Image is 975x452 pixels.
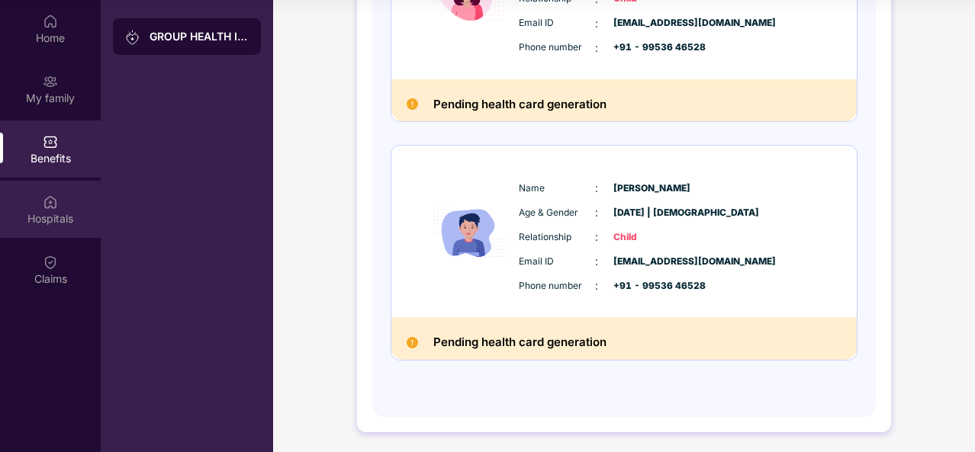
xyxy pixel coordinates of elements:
[595,180,598,197] span: :
[43,255,58,270] img: svg+xml;base64,PHN2ZyBpZD0iQ2xhaW0iIHhtbG5zPSJodHRwOi8vd3d3LnczLm9yZy8yMDAwL3N2ZyIgd2lkdGg9IjIwIi...
[407,337,418,348] img: Pending
[613,40,690,55] span: +91 - 99536 46528
[613,279,690,293] span: +91 - 99536 46528
[595,204,598,221] span: :
[43,74,58,89] img: svg+xml;base64,PHN2ZyB3aWR0aD0iMjAiIGhlaWdodD0iMjAiIHZpZXdCb3g9IjAgMCAyMCAyMCIgZmlsbD0ibm9uZSIgeG...
[519,230,595,245] span: Relationship
[595,40,598,56] span: :
[613,255,690,269] span: [EMAIL_ADDRESS][DOMAIN_NAME]
[613,181,690,196] span: [PERSON_NAME]
[433,332,607,352] h2: Pending health card generation
[519,181,595,196] span: Name
[595,253,598,270] span: :
[613,16,690,30] span: [EMAIL_ADDRESS][DOMAIN_NAME]
[613,230,690,245] span: Child
[595,229,598,245] span: :
[43,14,58,29] img: svg+xml;base64,PHN2ZyBpZD0iSG9tZSIgeG1sbnM9Imh0dHA6Ly93d3cudzMub3JnLzIwMDAvc3ZnIiB3aWR0aD0iMjAiIG...
[150,29,249,44] div: GROUP HEALTH INSURANCE
[519,40,595,55] span: Phone number
[423,168,515,294] img: icon
[519,16,595,30] span: Email ID
[519,279,595,293] span: Phone number
[43,194,58,210] img: svg+xml;base64,PHN2ZyBpZD0iSG9zcGl0YWxzIiB4bWxucz0iaHR0cDovL3d3dy53My5vcmcvMjAwMC9zdmciIHdpZHRoPS...
[125,30,140,45] img: svg+xml;base64,PHN2ZyB3aWR0aD0iMjAiIGhlaWdodD0iMjAiIHZpZXdCb3g9IjAgMCAyMCAyMCIgZmlsbD0ibm9uZSIgeG...
[613,206,690,220] span: [DATE] | [DEMOGRAPHIC_DATA]
[595,277,598,294] span: :
[43,134,58,149] img: svg+xml;base64,PHN2ZyBpZD0iQmVuZWZpdHMiIHhtbG5zPSJodHRwOi8vd3d3LnczLm9yZy8yMDAwL3N2ZyIgd2lkdGg9Ij...
[433,95,607,114] h2: Pending health card generation
[407,98,418,110] img: Pending
[519,206,595,220] span: Age & Gender
[519,255,595,269] span: Email ID
[595,15,598,32] span: :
